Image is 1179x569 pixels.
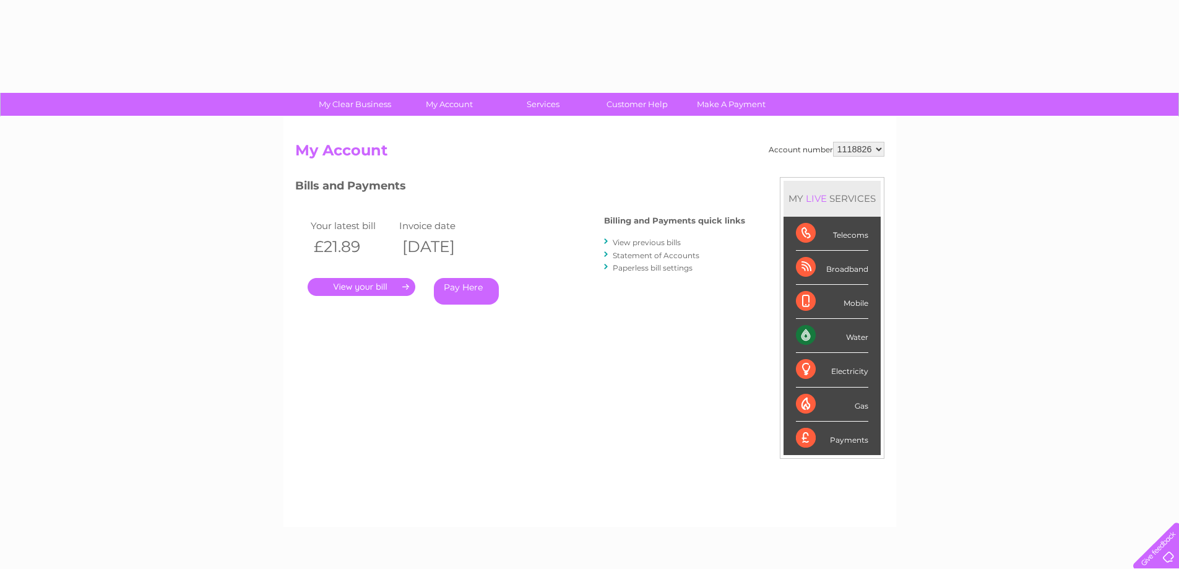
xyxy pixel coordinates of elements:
div: Broadband [796,251,868,285]
div: Payments [796,422,868,455]
div: Mobile [796,285,868,319]
a: My Account [398,93,500,116]
a: Services [492,93,594,116]
h2: My Account [295,142,884,165]
th: [DATE] [396,234,485,259]
h4: Billing and Payments quick links [604,216,745,225]
h3: Bills and Payments [295,177,745,199]
th: £21.89 [308,234,397,259]
div: MY SERVICES [784,181,881,216]
a: My Clear Business [304,93,406,116]
a: View previous bills [613,238,681,247]
div: Account number [769,142,884,157]
div: LIVE [803,193,829,204]
a: Paperless bill settings [613,263,693,272]
td: Your latest bill [308,217,397,234]
a: Make A Payment [680,93,782,116]
a: Customer Help [586,93,688,116]
div: Electricity [796,353,868,387]
a: Statement of Accounts [613,251,699,260]
div: Gas [796,388,868,422]
div: Telecoms [796,217,868,251]
a: Pay Here [434,278,499,305]
td: Invoice date [396,217,485,234]
a: . [308,278,415,296]
div: Water [796,319,868,353]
